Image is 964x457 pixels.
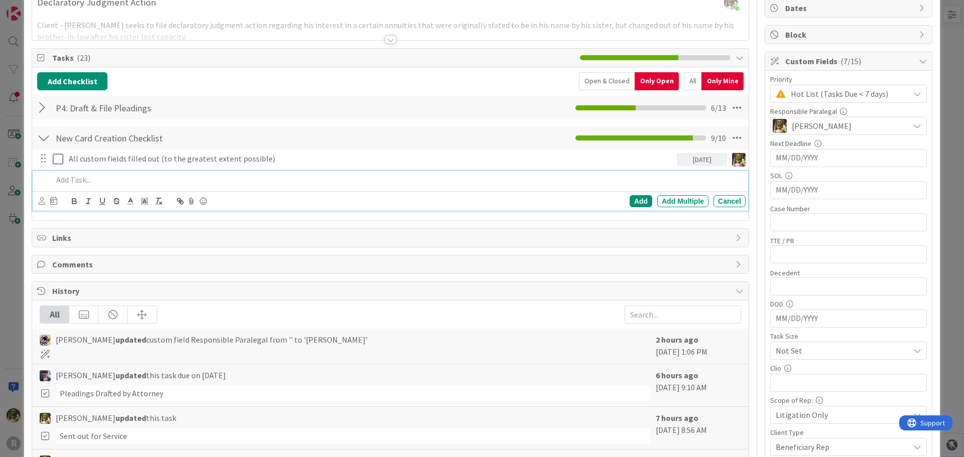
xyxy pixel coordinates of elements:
[656,369,741,401] div: [DATE] 9:10 AM
[115,370,146,380] b: updated
[776,344,904,358] span: Not Set
[656,413,698,423] b: 7 hours ago
[56,385,651,401] div: Pleadings Drafted by Attorney
[52,129,278,147] input: Add Checklist...
[656,412,741,444] div: [DATE] 8:56 AM
[770,429,927,436] div: Client Type
[56,412,176,424] span: [PERSON_NAME] this task
[115,413,146,423] b: updated
[711,132,726,144] span: 9 / 10
[77,53,90,63] span: ( 23 )
[657,195,708,207] div: Add Multiple
[770,365,927,372] div: Clio
[635,72,679,90] div: Only Open
[684,72,701,90] div: All
[40,306,69,323] div: All
[770,76,927,83] div: Priority
[56,428,651,444] div: Sent out for Service
[56,334,368,346] span: [PERSON_NAME] custom field Responsible Paralegal from '' to '[PERSON_NAME]'
[40,413,51,424] img: DG
[677,153,727,166] div: [DATE]
[776,149,921,167] input: MM/DD/YYYY
[630,195,652,207] div: Add
[711,102,726,114] span: 6 / 13
[21,2,46,14] span: Support
[770,333,927,340] div: Task Size
[701,72,744,90] div: Only Mine
[52,232,731,244] span: Links
[770,108,927,115] div: Responsible Paralegal
[770,300,927,308] div: DOD
[56,369,226,381] span: [PERSON_NAME] this task due on [DATE]
[770,172,927,179] div: SOL
[776,310,921,327] input: MM/DD/YYYY
[770,236,794,245] label: TTE / PR
[656,334,741,359] div: [DATE] 1:06 PM
[773,119,787,133] img: DG
[840,56,861,66] span: ( 7/15 )
[770,268,800,277] label: Decedent
[37,72,107,90] button: Add Checklist
[40,335,51,346] img: TM
[52,285,731,297] span: History
[625,306,741,324] input: Search...
[785,29,914,41] span: Block
[791,87,904,101] span: Hot List (Tasks Due < 7 days)
[69,153,673,165] p: All custom fields filled out (to the greatest extent possible)
[52,258,731,270] span: Comments
[792,120,852,132] span: [PERSON_NAME]
[770,204,810,213] label: Case Number
[579,72,635,90] div: Open & Closed
[52,52,575,64] span: Tasks
[776,182,921,199] input: MM/DD/YYYY
[776,408,904,422] span: Litigation Only
[40,370,51,381] img: ML
[713,195,746,207] div: Cancel
[115,335,146,345] b: updated
[785,2,914,14] span: Dates
[770,397,927,404] div: Scope of Rep:
[52,99,278,117] input: Add Checklist...
[732,153,746,167] img: DG
[656,370,698,380] b: 6 hours ago
[770,140,927,147] div: Next Deadline
[776,440,904,454] span: Beneficiary Rep
[656,335,698,345] b: 2 hours ago
[785,55,914,67] span: Custom Fields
